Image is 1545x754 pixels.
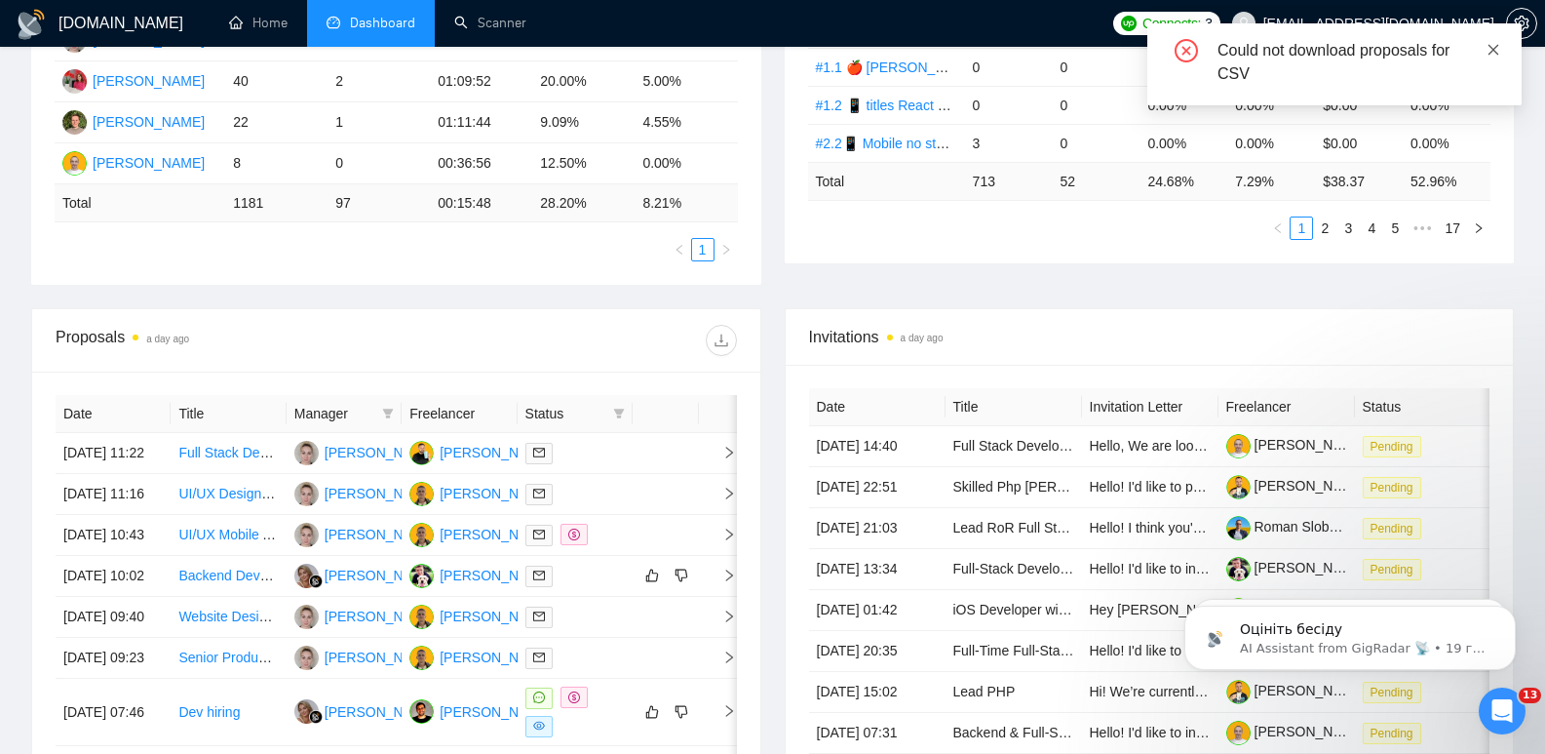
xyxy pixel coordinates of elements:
[668,238,691,261] li: Previous Page
[1053,162,1140,200] td: 52
[409,444,552,459] a: OV[PERSON_NAME]
[1053,124,1140,162] td: 0
[178,445,587,460] a: Full Stack Developer with [PERSON_NAME] and React Experience
[1218,388,1355,426] th: Freelancer
[1439,218,1466,239] a: 17
[178,704,240,720] a: Dev hiring
[409,523,434,547] img: AV
[1139,162,1227,200] td: 24.68 %
[1175,39,1198,62] span: close-circle
[56,474,171,515] td: [DATE] 11:16
[325,483,437,504] div: [PERSON_NAME]
[1363,518,1421,539] span: Pending
[645,568,659,583] span: like
[56,515,171,556] td: [DATE] 10:43
[953,602,1434,617] a: iOS Developer with UX/UI skills to Audit Health & Longevity App UX and Design
[809,549,946,590] td: [DATE] 13:34
[225,102,328,143] td: 22
[430,143,532,184] td: 00:36:56
[328,61,430,102] td: 2
[1226,557,1251,581] img: c1j5u_cgosQKwbtaoYsl_T7MKfXG31547KpmuR1gwvc1apTqntZq0O4vnbYFpmXX19
[55,184,225,222] td: Total
[430,184,532,222] td: 00:15:48
[325,606,437,627] div: [PERSON_NAME]
[402,395,517,433] th: Freelancer
[325,647,437,668] div: [PERSON_NAME]
[1383,217,1407,240] li: 5
[1139,86,1227,124] td: 0.00%
[953,561,1407,576] a: Full-Stack Developer Needed for NCR-Compliant Fintech Lending Platform
[692,239,714,260] a: 1
[809,713,946,754] td: [DATE] 07:31
[62,151,87,176] img: AH
[56,679,171,746] td: [DATE] 07:46
[953,520,1144,536] a: Lead RoR Full Stack Developer
[1506,16,1537,31] a: setting
[946,672,1082,713] td: Lead PHP
[965,86,1053,124] td: 0
[707,704,736,718] span: right
[1360,217,1383,240] li: 4
[1226,475,1251,499] img: c1KK7QIvKiv0wuqOHIqhfY5gp8CwMc-p-m8p4QuZEe1toXF9N9_LS7YB8RQ7j8IdAN
[1384,218,1406,239] a: 5
[1314,218,1335,239] a: 2
[93,70,205,92] div: [PERSON_NAME]
[1266,217,1290,240] li: Previous Page
[294,403,374,424] span: Manager
[640,564,664,587] button: like
[1226,519,1373,535] a: Roman Slobodzyan
[946,467,1082,508] td: Skilled Php backen dev that likes structure 10+ years
[953,725,1194,740] a: Backend & Full-Stack Engineer Needed
[409,526,552,541] a: AV[PERSON_NAME]
[533,447,545,458] span: mail
[1363,436,1421,457] span: Pending
[946,508,1082,549] td: Lead RoR Full Stack Developer
[1272,222,1284,234] span: left
[440,565,552,586] div: [PERSON_NAME]
[568,529,580,540] span: dollar
[635,143,737,184] td: 0.00%
[1227,124,1315,162] td: 0.00%
[1479,688,1526,734] iframe: Intercom live chat
[171,638,286,679] td: Senior Product Website Design Expert (Audit + Figma Recommendations)
[675,568,688,583] span: dislike
[670,700,693,724] button: dislike
[93,111,205,133] div: [PERSON_NAME]
[809,388,946,426] th: Date
[946,549,1082,590] td: Full-Stack Developer Needed for NCR-Compliant Fintech Lending Platform
[378,399,398,428] span: filter
[532,102,635,143] td: 9.09%
[707,569,736,582] span: right
[1139,124,1227,162] td: 0.00%
[533,529,545,540] span: mail
[440,524,552,545] div: [PERSON_NAME]
[294,702,437,718] a: MC[PERSON_NAME]
[1053,48,1140,86] td: 0
[225,61,328,102] td: 40
[533,611,545,622] span: mail
[1519,688,1541,703] span: 13
[229,15,288,31] a: homeHome
[409,699,434,724] img: EP
[1361,218,1382,239] a: 4
[946,388,1082,426] th: Title
[294,564,319,588] img: MC
[1237,17,1251,30] span: user
[1227,162,1315,200] td: 7.29 %
[1507,16,1536,31] span: setting
[1355,388,1491,426] th: Status
[325,701,437,723] div: [PERSON_NAME]
[965,48,1053,86] td: 0
[56,597,171,638] td: [DATE] 09:40
[525,403,605,424] span: Status
[178,650,626,665] a: Senior Product Website Design Expert (Audit + Figma Recommendations)
[953,643,1256,658] a: Full-Time Full-Stack Developer for SaaS Business
[294,526,437,541] a: TK[PERSON_NAME]
[1363,559,1421,580] span: Pending
[56,395,171,433] th: Date
[532,61,635,102] td: 20.00%
[1363,520,1429,536] a: Pending
[171,597,286,638] td: Website Design & UI-UX Audit - Usability, Navigation & Market Benchmark
[953,684,1016,699] a: Lead PHP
